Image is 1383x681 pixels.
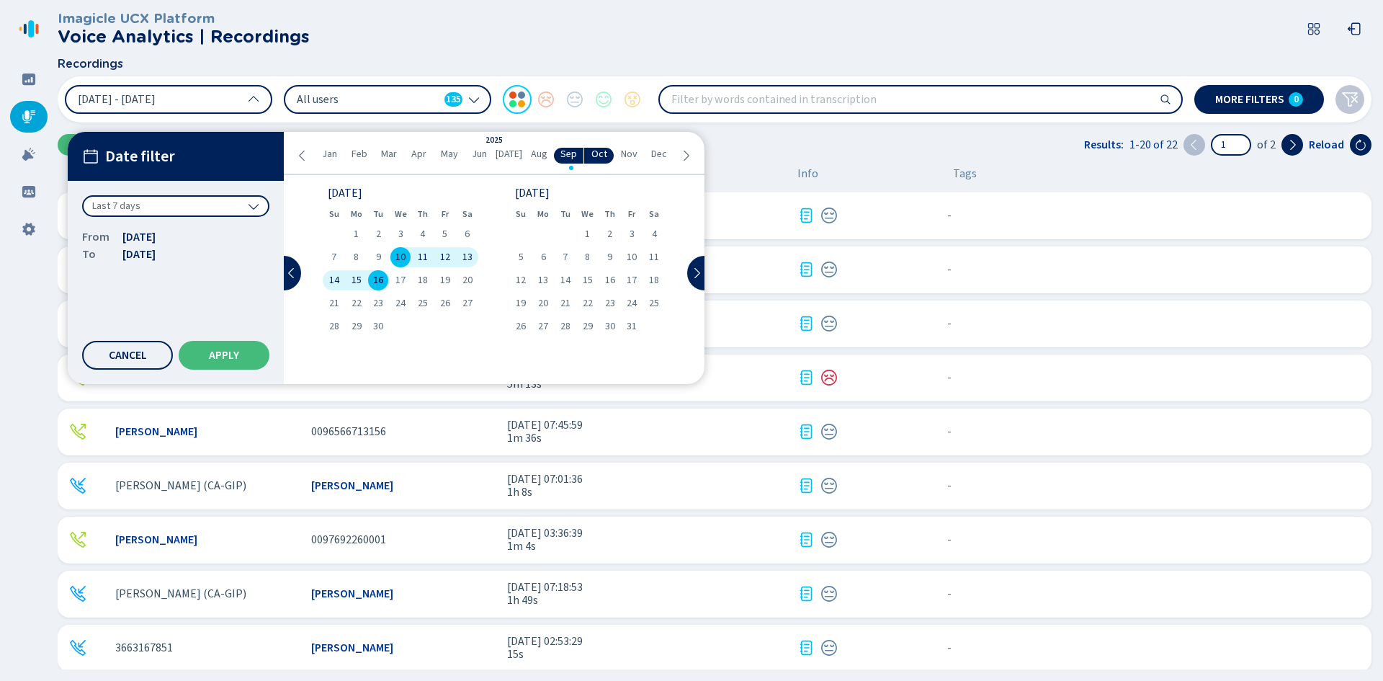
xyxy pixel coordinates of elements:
[398,229,403,239] span: 3
[576,270,599,290] div: Wed Oct 15 2025
[947,317,952,330] span: No tags assigned
[599,270,621,290] div: Thu Oct 16 2025
[797,477,815,494] svg: journal-text
[643,224,666,244] div: Sat Oct 04 2025
[605,298,615,308] span: 23
[820,315,838,332] div: Neutral sentiment
[248,200,259,212] svg: chevron-down
[418,275,428,285] span: 18
[78,94,156,105] span: [DATE] - [DATE]
[585,229,590,239] span: 1
[599,224,621,244] div: Thu Oct 02 2025
[599,316,621,337] div: Thu Oct 30 2025
[373,298,383,308] span: 23
[797,261,815,278] svg: journal-text
[820,477,838,494] div: Neutral sentiment
[947,425,952,438] span: No tags assigned
[323,247,345,267] div: Sun Sep 07 2025
[947,209,952,222] span: No tags assigned
[510,247,532,267] div: Sun Oct 05 2025
[441,148,458,160] span: May
[516,209,526,219] abbr: Sunday
[630,229,635,239] span: 3
[1286,139,1298,151] svg: chevron-right
[105,148,175,166] span: Date filter
[323,316,345,337] div: Sun Sep 28 2025
[323,293,345,313] div: Sun Sep 21 2025
[462,298,473,308] span: 27
[69,639,86,656] svg: telephone-inbound
[323,270,345,290] div: Sun Sep 14 2025
[797,261,815,278] div: Transcription available
[532,270,555,290] div: Mon Oct 13 2025
[456,224,478,244] div: Sat Sep 06 2025
[367,270,390,290] div: Tue Sep 16 2025
[10,176,48,208] div: Groups
[652,229,657,239] span: 4
[322,148,337,160] span: Jan
[69,531,86,548] svg: telephone-outbound
[22,110,36,124] svg: mic-fill
[248,94,259,105] svg: chevron-up
[351,209,362,219] abbr: Monday
[411,148,426,160] span: Apr
[442,209,449,219] abbr: Friday
[456,247,478,267] div: Sat Sep 13 2025
[797,369,815,386] svg: journal-text
[82,148,99,165] svg: calendar
[354,252,359,262] span: 8
[1194,85,1324,114] button: More filters0
[367,247,390,267] div: Tue Sep 09 2025
[1350,134,1371,156] button: Reload the current page
[440,252,450,262] span: 12
[418,298,428,308] span: 25
[541,252,546,262] span: 6
[82,228,111,246] span: From
[563,252,568,262] span: 7
[820,315,838,332] svg: icon-emoji-neutral
[820,369,838,386] div: Negative sentiment
[576,316,599,337] div: Wed Oct 29 2025
[462,252,473,262] span: 13
[660,86,1181,112] input: Filter by words contained in transcription
[412,224,434,244] div: Thu Sep 04 2025
[510,293,532,313] div: Sun Oct 19 2025
[797,531,815,548] div: Transcription available
[1294,94,1299,105] span: 0
[947,533,952,546] span: No tags assigned
[820,423,838,440] div: Neutral sentiment
[69,369,86,386] div: Outgoing call
[92,199,140,213] span: Last 7 days
[329,275,339,285] span: 14
[109,350,147,361] span: Cancel
[22,184,36,199] svg: groups-filled
[820,261,838,278] div: Neutral sentiment
[531,148,547,160] span: Aug
[947,263,952,276] span: No tags assigned
[583,298,593,308] span: 22
[381,148,397,160] span: Mar
[797,423,815,440] svg: journal-text
[395,275,406,285] span: 17
[820,207,838,224] svg: icon-emoji-neutral
[820,585,838,602] svg: icon-emoji-neutral
[604,209,615,219] abbr: Thursday
[627,298,637,308] span: 24
[69,531,86,548] div: Outgoing call
[395,209,407,219] abbr: Wednesday
[329,209,339,219] abbr: Sunday
[1341,91,1359,108] svg: funnel-disabled
[532,293,555,313] div: Mon Oct 20 2025
[820,423,838,440] svg: icon-emoji-neutral
[1183,134,1205,156] button: Previous page
[65,85,272,114] button: [DATE] - [DATE]
[555,293,577,313] div: Tue Oct 21 2025
[69,585,86,602] div: Incoming call
[1309,138,1344,151] span: Reload
[820,261,838,278] svg: icon-emoji-neutral
[442,229,447,239] span: 5
[352,148,367,160] span: Feb
[10,101,48,133] div: Recordings
[328,188,473,198] div: [DATE]
[122,228,156,246] span: [DATE]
